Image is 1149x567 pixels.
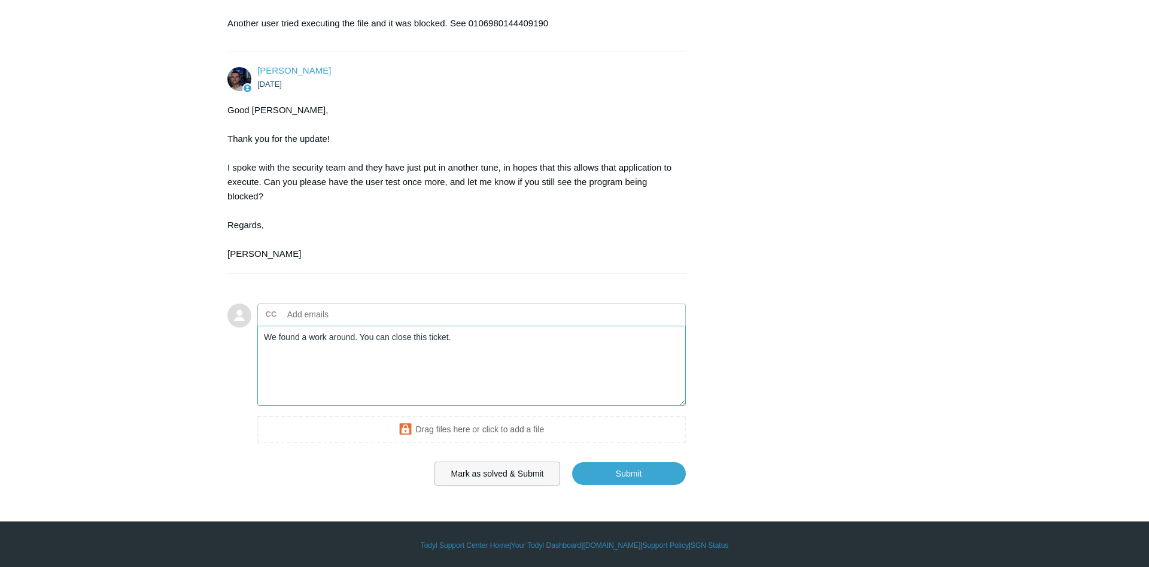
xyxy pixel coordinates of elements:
[257,80,282,89] time: 09/25/2025, 18:27
[511,540,581,551] a: Your Todyl Dashboard
[572,462,686,485] input: Submit
[257,65,331,75] a: [PERSON_NAME]
[227,540,922,551] div: | | | |
[227,103,674,261] div: Good [PERSON_NAME], Thank you for the update! I spoke with the security team and they have just p...
[257,65,331,75] span: Connor Davis
[434,462,561,486] button: Mark as solved & Submit
[643,540,689,551] a: Support Policy
[583,540,640,551] a: [DOMAIN_NAME]
[266,305,277,323] label: CC
[282,305,411,323] input: Add emails
[227,16,674,31] p: Another user tried executing the file and it was blocked. See 0106980144409190
[421,540,509,551] a: Todyl Support Center Home
[257,326,686,407] textarea: Add your reply
[691,540,728,551] a: SGN Status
